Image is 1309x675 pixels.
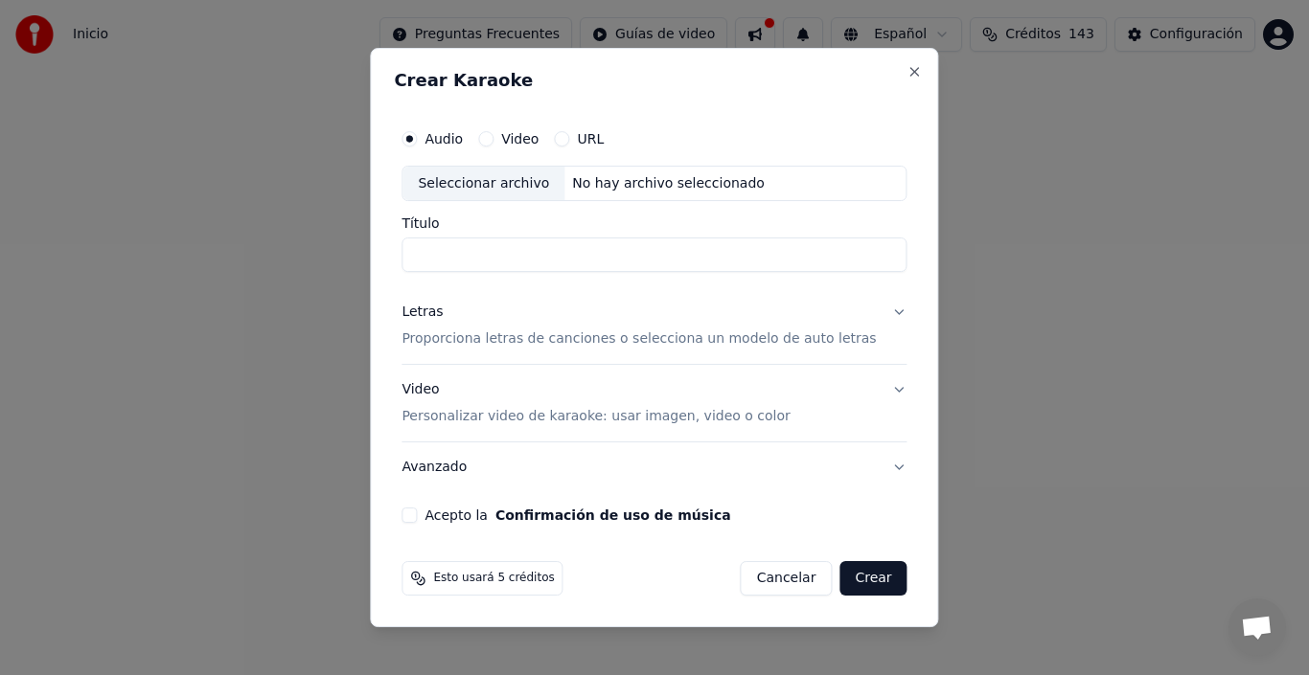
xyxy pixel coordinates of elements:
button: VideoPersonalizar video de karaoke: usar imagen, video o color [402,366,907,442]
button: Cancelar [741,561,833,596]
div: Seleccionar archivo [402,167,564,201]
label: Título [402,217,907,231]
button: LetrasProporciona letras de canciones o selecciona un modelo de auto letras [402,288,907,365]
label: URL [577,132,604,146]
label: Video [501,132,539,146]
div: Video [402,381,790,427]
div: No hay archivo seleccionado [564,174,772,193]
label: Audio [425,132,463,146]
span: Esto usará 5 créditos [433,571,554,586]
h2: Crear Karaoke [394,72,914,89]
button: Avanzado [402,442,907,492]
button: Crear [839,561,907,596]
button: Acepto la [495,508,731,522]
p: Personalizar video de karaoke: usar imagen, video o color [402,407,790,426]
div: Letras [402,304,443,323]
p: Proporciona letras de canciones o selecciona un modelo de auto letras [402,330,876,349]
label: Acepto la [425,508,730,522]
